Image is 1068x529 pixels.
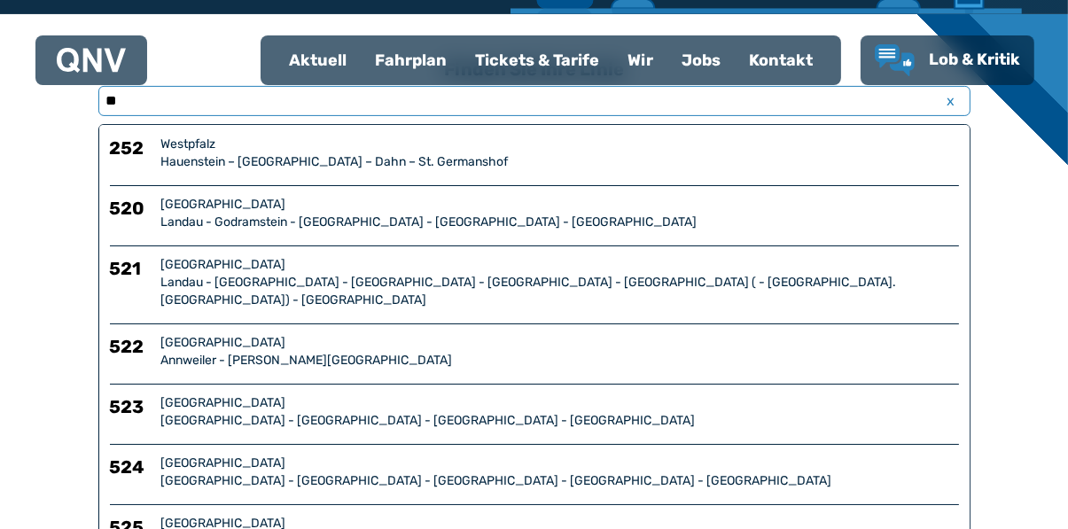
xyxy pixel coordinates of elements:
a: Tickets & Tarife [461,37,613,83]
div: [GEOGRAPHIC_DATA] - [GEOGRAPHIC_DATA] - [GEOGRAPHIC_DATA] - [GEOGRAPHIC_DATA] - [GEOGRAPHIC_DATA] [161,472,959,490]
a: Aktuell [275,37,361,83]
div: [GEOGRAPHIC_DATA] [161,394,959,412]
div: [GEOGRAPHIC_DATA] [161,455,959,472]
div: Landau - Godramstein - [GEOGRAPHIC_DATA] - [GEOGRAPHIC_DATA] - [GEOGRAPHIC_DATA] [161,214,959,231]
a: Fahrplan [361,37,461,83]
img: QNV Logo [57,48,126,73]
h6: 252 [110,136,154,171]
div: [GEOGRAPHIC_DATA] [161,256,959,274]
div: Annweiler - [PERSON_NAME][GEOGRAPHIC_DATA] [161,352,959,370]
div: [GEOGRAPHIC_DATA] [161,334,959,352]
h6: 521 [110,256,154,309]
a: QNV Logo [57,43,126,78]
div: [GEOGRAPHIC_DATA] [161,196,959,214]
a: Kontakt [735,37,827,83]
h6: 523 [110,394,154,430]
a: Wir [613,37,667,83]
a: Jobs [667,37,735,83]
span: Lob & Kritik [929,50,1020,69]
div: Hauenstein – [GEOGRAPHIC_DATA] – Dahn – St. Germanshof [161,153,959,171]
h6: 524 [110,455,154,490]
span: x [939,90,963,112]
h6: 520 [110,196,154,231]
div: [GEOGRAPHIC_DATA] - [GEOGRAPHIC_DATA] - [GEOGRAPHIC_DATA] - [GEOGRAPHIC_DATA] [161,412,959,430]
div: Landau - [GEOGRAPHIC_DATA] - [GEOGRAPHIC_DATA] - [GEOGRAPHIC_DATA] - [GEOGRAPHIC_DATA] ( - [GEOGR... [161,274,959,309]
a: Lob & Kritik [875,44,1020,76]
div: Westpfalz [161,136,959,153]
h6: 522 [110,334,154,370]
